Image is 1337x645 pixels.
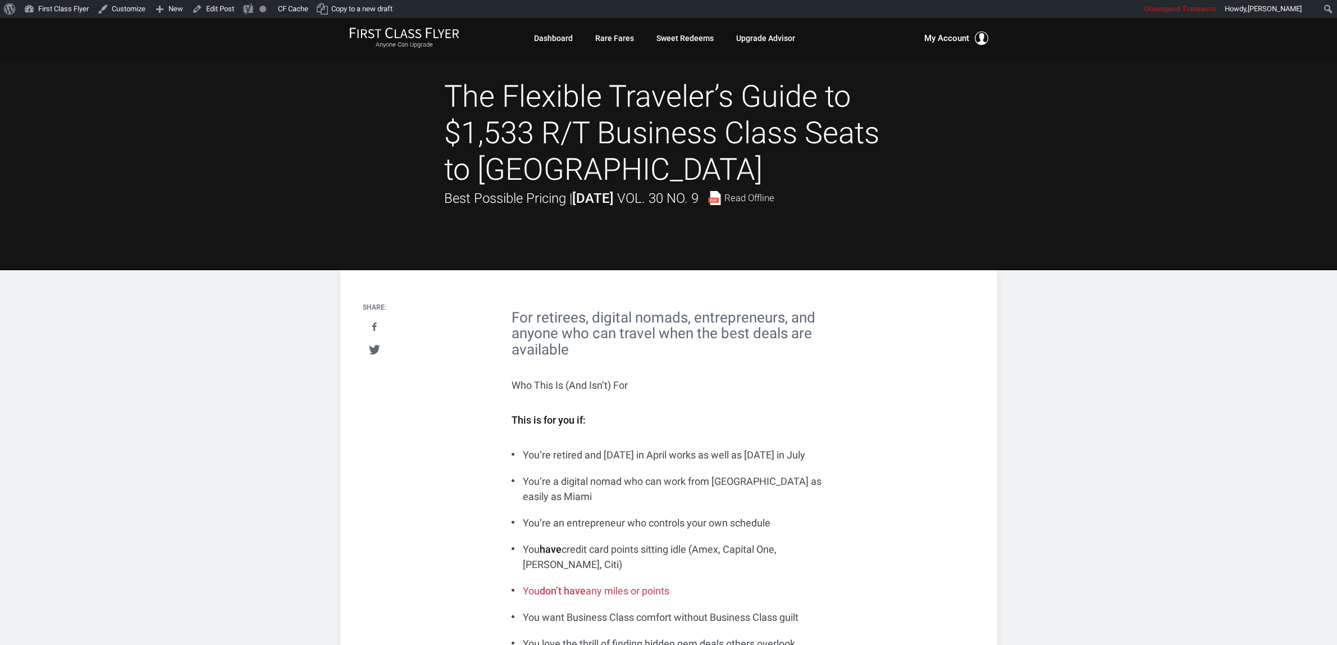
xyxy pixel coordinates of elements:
[512,378,826,393] p: Who This Is (And Isn’t) For
[617,190,699,206] span: Vol. 30 No. 9
[363,317,386,338] a: Share
[708,191,722,205] img: pdf-file.svg
[512,474,826,504] li: You’re a digital nomad who can work from [GEOGRAPHIC_DATA] as easily as Miami
[363,304,386,311] h4: Share:
[523,585,540,597] span: You
[1248,4,1302,13] span: [PERSON_NAME]
[512,515,826,530] li: You’re an entrepreneur who controls your own schedule
[349,41,459,49] small: Anyone Can Upgrade
[512,542,826,572] li: You credit card points sitting idle (Amex, Capital One, [PERSON_NAME], Citi)
[349,27,459,49] a: First Class FlyerAnyone Can Upgrade
[924,31,988,45] button: My Account
[736,28,795,48] a: Upgrade Advisor
[572,190,614,206] strong: [DATE]
[444,79,893,188] h1: The Flexible Traveler’s Guide to $1,533 R/T Business Class Seats to [GEOGRAPHIC_DATA]
[363,339,386,360] a: Tweet
[349,27,459,39] img: First Class Flyer
[656,28,714,48] a: Sweet Redeems
[512,414,586,426] strong: This is for you if:
[534,28,573,48] a: Dashboard
[1144,4,1216,13] span: Unsuspend Transients
[708,191,774,205] a: Read Offline
[540,585,586,597] span: don’t have
[724,193,774,203] span: Read Offline
[512,610,826,625] li: You want Business Class comfort without Business Class guilt
[444,188,774,209] div: Best Possible Pricing |
[512,447,826,462] li: You’re retired and [DATE] in April works as well as [DATE] in July
[595,28,634,48] a: Rare Fares
[924,31,969,45] span: My Account
[586,585,669,597] span: any miles or points
[540,543,562,555] strong: have
[512,310,826,358] h2: For retirees, digital nomads, entrepreneurs, and anyone who can travel when the best deals are av...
